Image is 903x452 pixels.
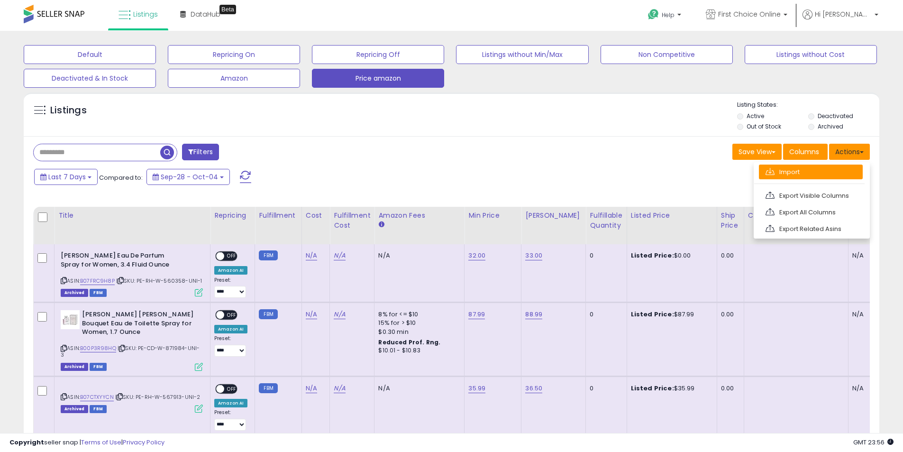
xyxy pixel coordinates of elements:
a: B00P3R98HQ [80,344,116,352]
div: N/A [852,310,884,319]
div: 0.00 [721,251,737,260]
a: N/A [334,384,345,393]
div: Amazon AI [214,325,247,333]
a: 32.00 [468,251,485,260]
div: $10.01 - $10.83 [378,347,457,355]
div: $0.00 [631,251,710,260]
span: Compared to: [99,173,143,182]
div: ASIN: [61,251,203,295]
strong: Copyright [9,438,44,447]
button: Columns [783,144,828,160]
div: N/A [378,384,457,393]
b: Listed Price: [631,251,674,260]
a: N/A [306,310,317,319]
button: Listings without Cost [745,45,877,64]
span: Help [662,11,675,19]
span: | SKU: PE-RH-W-560358-UNI-1 [116,277,202,285]
div: N/A [852,251,884,260]
div: ASIN: [61,384,203,412]
b: [PERSON_NAME] [PERSON_NAME] Bouquet Eau de Toilette Spray for Women, 1.7 Ounce [82,310,197,339]
a: Export Related Asins [759,221,863,236]
span: OFF [224,311,239,319]
button: Repricing Off [312,45,444,64]
button: Default [24,45,156,64]
span: FBM [90,363,107,371]
label: Active [747,112,764,120]
div: $87.99 [631,310,710,319]
span: Listings that have been deleted from Seller Central [61,289,88,297]
div: N/A [852,384,884,393]
div: 15% for > $10 [378,319,457,327]
button: Listings without Min/Max [456,45,588,64]
p: Listing States: [737,101,879,110]
span: Columns [789,147,819,157]
div: Cost [306,211,326,221]
label: Deactivated [818,112,853,120]
label: Out of Stock [747,122,781,130]
label: Archived [818,122,843,130]
span: Listings [133,9,158,19]
span: | SKU: PE-RH-W-567913-UNI-2 [115,393,201,401]
div: $35.99 [631,384,710,393]
div: 0 [590,251,619,260]
a: N/A [334,251,345,260]
button: Price amazon [312,69,444,88]
div: N/A [378,251,457,260]
a: B07FRC9H8P [80,277,115,285]
div: $0.30 min [378,328,457,336]
div: Preset: [214,409,247,431]
div: 0 [590,310,619,319]
span: Last 7 Days [48,172,86,182]
span: DataHub [191,9,220,19]
div: Min Price [468,211,517,221]
a: N/A [334,310,345,319]
a: Help [640,1,691,31]
div: Repricing [214,211,251,221]
div: Title [58,211,206,221]
button: Repricing On [168,45,300,64]
button: Filters [182,144,219,160]
span: First Choice Online [718,9,781,19]
span: FBM [90,405,107,413]
a: Export All Columns [759,205,863,220]
button: Actions [829,144,870,160]
span: Listings that have been deleted from Seller Central [61,405,88,413]
span: 2025-10-12 23:56 GMT [853,438,894,447]
a: 36.50 [525,384,542,393]
a: 88.99 [525,310,542,319]
small: FBM [259,309,277,319]
div: Amazon AI [214,399,247,407]
div: Current B2B Buybox Price [748,211,844,221]
span: Sep-28 - Oct-04 [161,172,218,182]
button: Non Competitive [601,45,733,64]
div: Preset: [214,335,247,357]
b: Listed Price: [631,310,674,319]
div: Amazon Fees [378,211,460,221]
a: Privacy Policy [123,438,164,447]
a: Hi [PERSON_NAME] [803,9,878,31]
div: 8% for <= $10 [378,310,457,319]
a: N/A [306,251,317,260]
small: FBM [259,250,277,260]
a: Terms of Use [81,438,121,447]
div: Listed Price [631,211,713,221]
span: OFF [224,385,239,393]
b: Listed Price: [631,384,674,393]
div: 0 [590,384,619,393]
div: Ship Price [721,211,740,231]
small: Amazon Fees. [378,221,384,229]
div: Fulfillment [259,211,297,221]
button: Amazon [168,69,300,88]
a: B07CTXYYCN [80,393,114,401]
span: Listings that have been deleted from Seller Central [61,363,88,371]
small: FBM [259,383,277,393]
a: 35.99 [468,384,485,393]
h5: Listings [50,104,87,117]
a: Export Visible Columns [759,188,863,203]
b: Reduced Prof. Rng. [378,338,440,346]
div: 0.00 [721,310,737,319]
button: Last 7 Days [34,169,98,185]
span: | SKU: PE-CD-W-871984-UNI-3 [61,344,200,359]
img: 313LNMj+hpL._SL40_.jpg [61,310,80,329]
div: 0.00 [721,384,737,393]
